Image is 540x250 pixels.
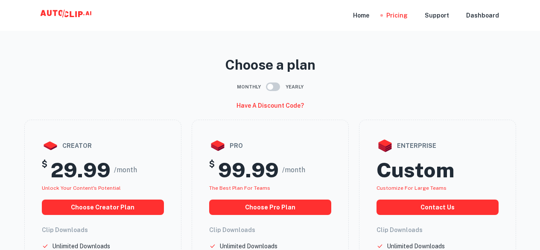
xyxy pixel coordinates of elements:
[237,83,261,91] span: Monthly
[377,158,454,182] h2: Custom
[209,200,331,215] button: choose pro plan
[377,200,499,215] button: Contact us
[42,200,164,215] button: choose creator plan
[42,137,164,154] div: creator
[209,185,270,191] span: The best plan for teams
[286,83,304,91] span: Yearly
[282,165,305,175] span: /month
[218,158,279,182] h2: 99.99
[236,101,304,110] h6: Have a discount code?
[209,158,215,182] h5: $
[42,158,47,182] h5: $
[377,137,499,154] div: enterprise
[114,165,137,175] span: /month
[42,225,164,235] h6: Clip Downloads
[233,98,307,113] button: Have a discount code?
[377,185,447,191] span: Customize for large teams
[377,225,499,235] h6: Clip Downloads
[51,158,111,182] h2: 29.99
[24,55,516,75] p: Choose a plan
[42,185,121,191] span: Unlock your Content's potential
[209,225,331,235] h6: Clip Downloads
[209,137,331,154] div: pro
